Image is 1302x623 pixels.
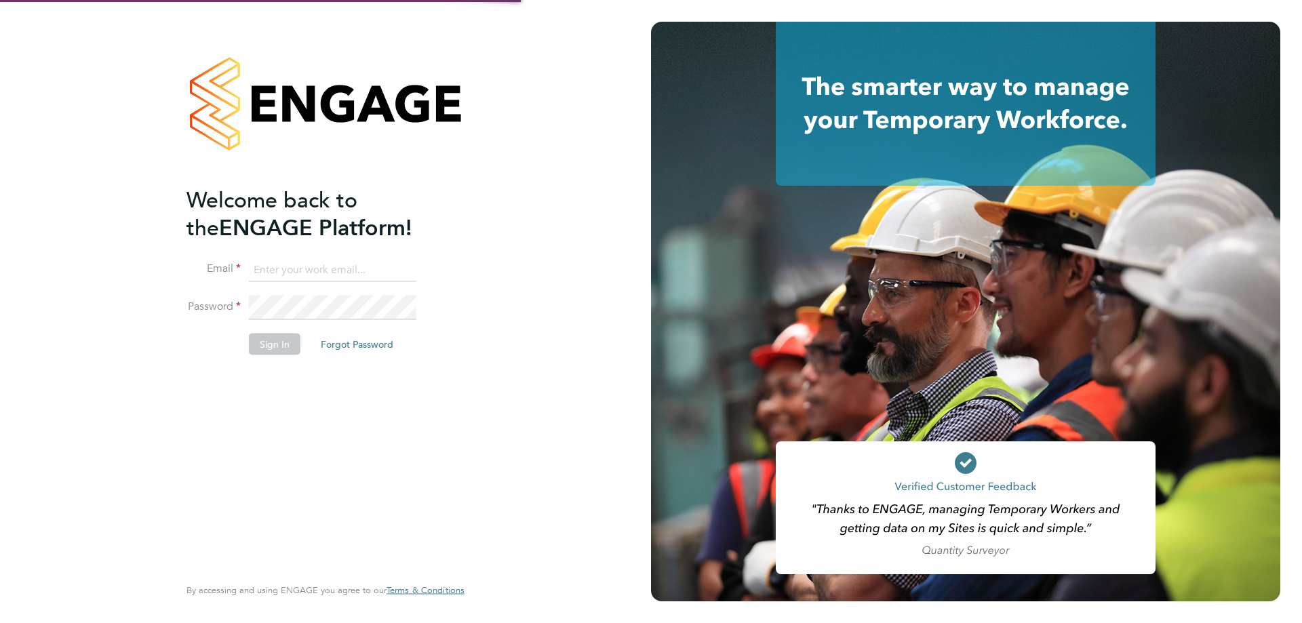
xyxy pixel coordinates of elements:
span: By accessing and using ENGAGE you agree to our [186,584,465,596]
h2: ENGAGE Platform! [186,186,451,241]
label: Email [186,262,241,276]
span: Welcome back to the [186,186,357,241]
button: Forgot Password [310,334,404,355]
label: Password [186,300,241,314]
button: Sign In [249,334,300,355]
a: Terms & Conditions [387,585,465,596]
input: Enter your work email... [249,258,416,282]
